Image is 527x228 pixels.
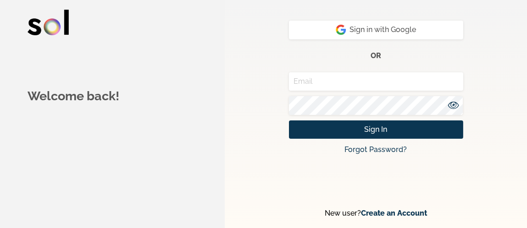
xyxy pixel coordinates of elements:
[28,10,69,35] img: logo
[336,24,346,35] img: google
[28,87,210,106] h1: Welcome back!
[289,72,463,91] input: Email
[289,208,463,219] div: New user?
[289,120,463,139] button: Sign In
[365,124,388,135] span: Sign In
[289,45,463,72] div: or
[345,145,407,154] a: Forgot Password?
[361,209,427,217] a: Create an Account
[336,24,416,35] span: Sign in with Google
[289,21,463,39] button: googleSign in with Google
